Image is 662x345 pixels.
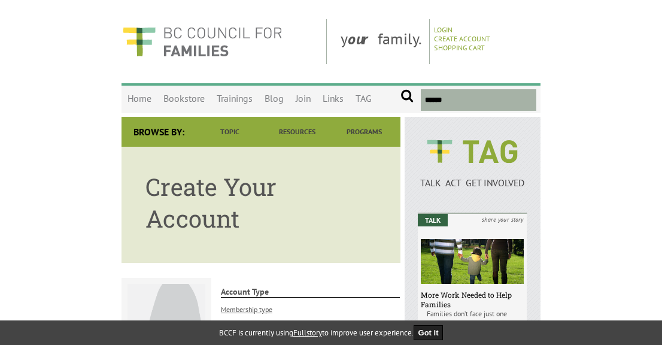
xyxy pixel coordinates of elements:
a: Bookstore [157,85,211,113]
a: Resources [263,117,330,147]
a: TALK ACT GET INVOLVED [418,165,527,189]
a: Blog [259,85,290,113]
img: BCCF's TAG Logo [418,129,526,174]
a: Fullstory [293,328,322,338]
div: y family. [331,19,430,64]
p: Families don’t face just one issue or problem; all of their challenges intersect. [421,309,524,336]
strong: our [348,29,378,49]
button: Got it [414,325,444,340]
a: Join [290,85,317,113]
img: BC Council for FAMILIES [122,19,283,64]
a: Links [317,85,350,113]
a: Programs [330,117,397,147]
h6: More Work Needed to Help Families [421,290,524,309]
a: Shopping Cart [434,43,485,52]
em: Talk [418,214,448,226]
strong: Account Type [221,286,400,298]
a: Create Account [434,34,490,43]
a: Trainings [211,85,259,113]
i: share your story [478,214,527,225]
a: Home [122,85,157,113]
a: Topic [196,117,263,147]
a: Login [434,25,453,34]
label: Membership type [221,305,272,314]
div: Browse By: [122,117,196,147]
p: TALK ACT GET INVOLVED [418,177,527,189]
a: TAG [350,85,378,113]
h1: Create Your Account [145,171,376,234]
input: Submit [400,89,414,111]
